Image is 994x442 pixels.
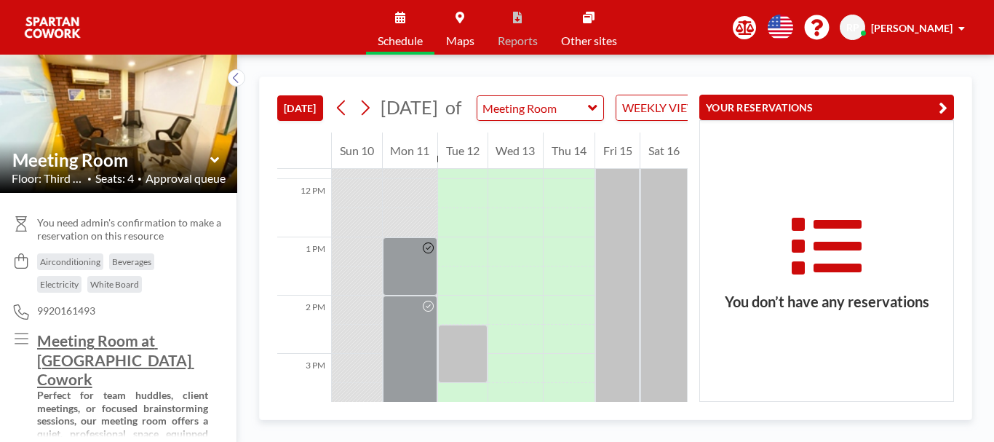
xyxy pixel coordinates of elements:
[12,171,84,186] span: Floor: Third Flo...
[112,256,151,267] span: Beverages
[846,21,859,34] span: RP
[383,133,438,169] div: Mon 11
[381,96,438,118] span: [DATE]
[277,237,331,296] div: 1 PM
[277,95,323,121] button: [DATE]
[40,256,100,267] span: Airconditioning
[488,133,544,169] div: Wed 13
[332,133,382,169] div: Sun 10
[700,293,953,311] h3: You don’t have any reservations
[87,174,92,183] span: •
[95,171,134,186] span: Seats: 4
[37,331,194,388] u: Meeting Room at [GEOGRAPHIC_DATA] Cowork
[616,95,742,120] div: Search for option
[699,95,954,120] button: YOUR RESERVATIONS
[40,279,79,290] span: Electricity
[277,354,331,412] div: 3 PM
[595,133,640,169] div: Fri 15
[37,216,226,242] span: You need admin's confirmation to make a reservation on this resource
[561,35,617,47] span: Other sites
[619,98,701,117] span: WEEKLY VIEW
[871,22,953,34] span: [PERSON_NAME]
[277,179,331,237] div: 12 PM
[445,96,461,119] span: of
[23,13,81,42] img: organization-logo
[477,96,589,120] input: Meeting Room
[544,133,595,169] div: Thu 14
[378,35,423,47] span: Schedule
[12,149,210,170] input: Meeting Room
[37,304,95,317] span: 9920161493
[277,296,331,354] div: 2 PM
[138,174,142,183] span: •
[640,133,688,169] div: Sat 16
[498,35,538,47] span: Reports
[146,171,226,186] span: Approval queue
[90,279,139,290] span: White Board
[438,133,488,169] div: Tue 12
[446,35,474,47] span: Maps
